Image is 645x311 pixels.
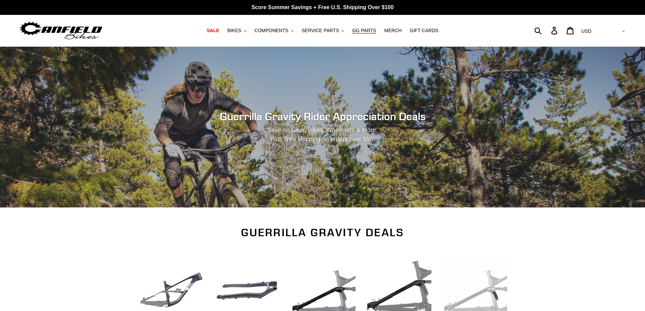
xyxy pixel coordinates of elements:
[224,26,250,35] button: BIKES
[227,28,241,34] span: BIKES
[406,26,442,35] a: GIFT CARDS
[349,26,380,35] a: GG PARTS
[19,20,103,41] img: Canfield Bikes
[302,28,339,34] span: SERVICE PARTS
[384,28,402,34] span: MERCH
[538,23,555,38] input: Search
[251,26,297,35] button: COMPONENTS
[352,28,376,34] span: GG PARTS
[207,28,219,34] span: SALE
[298,26,347,35] button: SERVICE PARTS
[138,226,507,239] h2: Guerrilla Gravity Deals
[184,126,461,144] p: Save on Gear, Bikes, Wheelsets & More. Plus, free shipping on orders over $50.
[410,28,438,34] span: GIFT CARDS
[255,28,288,34] span: COMPONENTS
[203,26,222,35] a: SALE
[138,110,507,123] h2: Guerrilla Gravity Rider Appreciation Deals
[381,26,405,35] a: MERCH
